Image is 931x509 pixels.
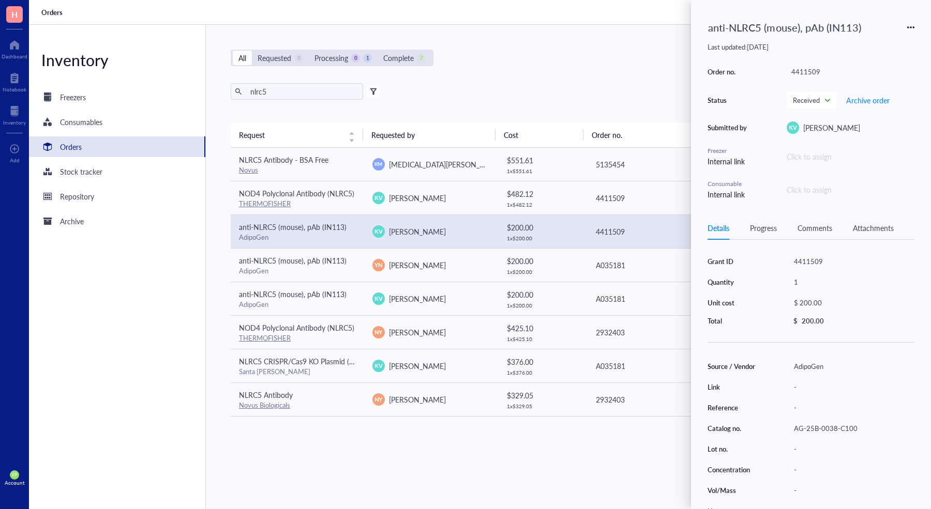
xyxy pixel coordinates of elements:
div: 200.00 [802,316,824,326]
a: THERMOFISHER [239,333,291,343]
td: 2932403 [587,382,720,416]
th: Requested by [363,122,495,147]
div: $ 200.00 [507,289,578,300]
div: $ 425.10 [507,322,578,334]
div: 1 [363,54,372,63]
div: Link [708,382,760,392]
span: Received [793,96,829,105]
span: KV [789,124,797,132]
div: 1 x $ 376.00 [507,369,578,376]
span: [MEDICAL_DATA][PERSON_NAME] [389,159,503,169]
span: [PERSON_NAME] [389,260,446,270]
td: 2932403 [587,315,720,349]
td: 4411509 [587,214,720,248]
div: Click to assign [787,151,914,162]
div: Complete [383,52,414,64]
div: 1 x $ 482.12 [507,202,578,208]
div: AdipoGen [789,359,914,374]
div: 1 x $ 329.05 [507,403,578,409]
div: AG-25B-0038-C100 [789,421,914,436]
div: 2932403 [596,327,712,338]
span: Request [239,129,342,141]
span: anti-NLRC5 (mouse), pAb (IN113) [239,222,347,232]
div: AdipoGen [239,300,356,309]
span: [PERSON_NAME] [389,361,446,371]
div: 4411509 [789,254,914,269]
div: 1 x $ 200.00 [507,269,578,275]
div: - [789,462,914,477]
div: Lot no. [708,444,760,454]
div: Grant ID [708,257,760,266]
div: Attachments [853,222,894,234]
span: NY [374,395,383,404]
a: Inventory [3,103,26,126]
div: Details [708,222,729,234]
div: Processing [314,52,348,64]
div: 2932403 [596,394,712,405]
div: 1 x $ 551.61 [507,168,578,174]
div: Click to assign [787,184,914,195]
div: Vol/Mass [708,486,760,495]
span: KM [374,160,382,167]
div: Requested [258,52,291,64]
td: 4411509 [587,181,720,214]
div: Unit cost [708,298,760,307]
div: segmented control [231,50,433,66]
td: A035181 [587,349,720,382]
div: A035181 [596,259,712,271]
div: Source / Vendor [708,362,760,371]
a: Novus Biologicals [239,400,290,410]
div: Total [708,316,760,326]
div: Santa [PERSON_NAME] [239,367,356,376]
a: Dashboard [2,37,27,59]
span: YN [374,260,383,269]
div: Repository [60,191,94,202]
div: Add [10,157,20,163]
div: Stock tracker [60,166,102,177]
a: Consumables [29,112,205,132]
div: Consumable [708,179,749,189]
a: Freezers [29,87,205,107]
a: Notebook [3,70,26,92]
span: EP [12,472,17,477]
span: KV [374,227,382,236]
div: Inventory [3,119,26,126]
div: 1 x $ 200.00 [507,235,578,241]
div: $ 376.00 [507,356,578,367]
span: H [11,8,18,21]
span: KV [374,294,382,303]
div: Status [708,96,749,105]
div: Reference [708,403,760,412]
td: 5135454 [587,148,720,181]
span: NOD4 Polyclonal Antibody (NLRC5) [239,188,354,198]
span: Archive order [846,96,890,104]
div: All [238,52,246,64]
a: Repository [29,186,205,207]
div: - [789,442,914,456]
button: Archive order [846,92,890,109]
span: [PERSON_NAME] [803,122,860,133]
td: A035181 [587,248,720,282]
span: [PERSON_NAME] [389,294,446,304]
span: NLRC5 Antibody - BSA Free [239,155,328,165]
div: $ 200.00 [507,222,578,233]
a: Stock tracker [29,161,205,182]
span: NOD4 Polyclonal Antibody (NLRC5) [239,322,354,333]
div: Submitted by [708,123,749,132]
div: Last updated: [DATE] [708,42,914,52]
div: Internal link [708,156,749,167]
th: Order no. [583,122,716,147]
div: Order no. [708,67,749,76]
div: Internal link [708,189,749,200]
th: Cost [495,122,584,147]
span: [PERSON_NAME] [389,394,446,405]
a: Novus [239,165,258,175]
div: 4411509 [596,192,712,204]
div: $ 329.05 [507,390,578,401]
div: Progress [750,222,777,234]
div: A035181 [596,293,712,304]
span: NLRC5 Antibody [239,390,293,400]
div: Comments [798,222,832,234]
div: $ 551.61 [507,155,578,166]
div: Freezer [708,146,749,156]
